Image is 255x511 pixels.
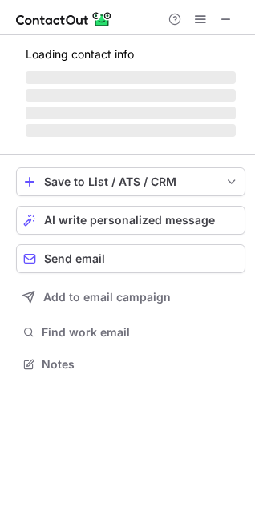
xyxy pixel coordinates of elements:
button: Notes [16,353,245,376]
button: save-profile-one-click [16,167,245,196]
span: ‌ [26,107,236,119]
button: Add to email campaign [16,283,245,312]
span: Find work email [42,325,239,340]
img: ContactOut v5.3.10 [16,10,112,29]
button: AI write personalized message [16,206,245,235]
span: Send email [44,252,105,265]
span: AI write personalized message [44,214,215,227]
span: ‌ [26,89,236,102]
button: Find work email [16,321,245,344]
div: Save to List / ATS / CRM [44,175,217,188]
span: ‌ [26,124,236,137]
span: ‌ [26,71,236,84]
p: Loading contact info [26,48,236,61]
span: Add to email campaign [43,291,171,304]
button: Send email [16,244,245,273]
span: Notes [42,357,239,372]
